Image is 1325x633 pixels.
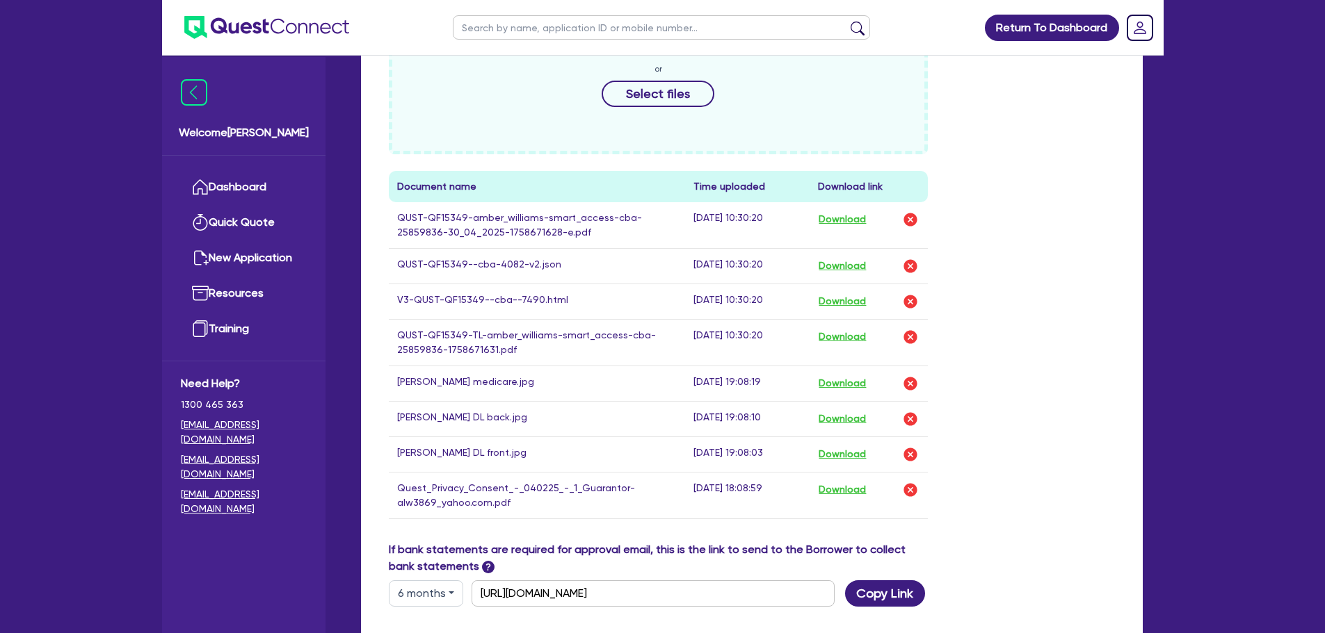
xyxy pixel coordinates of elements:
[818,293,867,311] button: Download
[902,258,919,274] img: delete-icon
[389,283,686,319] td: V3-QUST-QF15349--cba--7490.html
[181,170,307,205] a: Dashboard
[389,436,686,472] td: [PERSON_NAME] DL front.jpg
[181,487,307,516] a: [EMAIL_ADDRESS][DOMAIN_NAME]
[685,202,810,249] td: [DATE] 10:30:20
[389,202,686,249] td: QUST-QF15349-amber_williams-smart_access-cba-25859836-30_04_2025-1758671628-e.pdf
[685,283,810,319] td: [DATE] 10:30:20
[192,249,209,266] img: new-application
[184,16,349,39] img: quest-connect-logo-blue
[181,240,307,276] a: New Application
[902,446,919,463] img: delete-icon
[902,211,919,228] img: delete-icon
[453,15,870,40] input: Search by name, application ID or mobile number...
[810,171,928,202] th: Download link
[685,248,810,283] td: [DATE] 10:30:20
[818,328,867,346] button: Download
[985,15,1119,41] a: Return To Dashboard
[818,257,867,275] button: Download
[818,410,867,428] button: Download
[902,293,919,310] img: delete-icon
[389,171,686,202] th: Document name
[685,472,810,518] td: [DATE] 18:08:59
[181,311,307,347] a: Training
[192,214,209,231] img: quick-quote
[181,375,307,392] span: Need Help?
[389,365,686,401] td: [PERSON_NAME] medicare.jpg
[179,124,309,141] span: Welcome [PERSON_NAME]
[902,482,919,498] img: delete-icon
[389,472,686,518] td: Quest_Privacy_Consent_-_040225_-_1_Guarantor-alw3869_yahoo.com.pdf
[685,171,810,202] th: Time uploaded
[902,375,919,392] img: delete-icon
[685,319,810,365] td: [DATE] 10:30:20
[902,411,919,427] img: delete-icon
[902,329,919,345] img: delete-icon
[181,205,307,240] a: Quick Quote
[181,397,307,412] span: 1300 465 363
[389,248,686,283] td: QUST-QF15349--cba-4082-v2.json
[818,445,867,463] button: Download
[685,436,810,472] td: [DATE] 19:08:03
[181,276,307,311] a: Resources
[181,418,307,447] a: [EMAIL_ADDRESS][DOMAIN_NAME]
[685,365,810,401] td: [DATE] 19:08:19
[655,63,662,75] span: or
[1122,10,1158,46] a: Dropdown toggle
[818,211,867,229] button: Download
[602,81,714,107] button: Select files
[389,580,463,607] button: Dropdown toggle
[389,319,686,365] td: QUST-QF15349-TL-amber_williams-smart_access-cba-25859836-1758671631.pdf
[845,580,925,607] button: Copy Link
[818,481,867,499] button: Download
[181,79,207,106] img: icon-menu-close
[818,375,867,393] button: Download
[192,320,209,337] img: training
[685,401,810,436] td: [DATE] 19:08:10
[389,541,929,575] label: If bank statements are required for approval email, this is the link to send to the Borrower to c...
[181,452,307,482] a: [EMAIL_ADDRESS][DOMAIN_NAME]
[482,561,495,573] span: ?
[389,401,686,436] td: [PERSON_NAME] DL back.jpg
[192,285,209,302] img: resources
